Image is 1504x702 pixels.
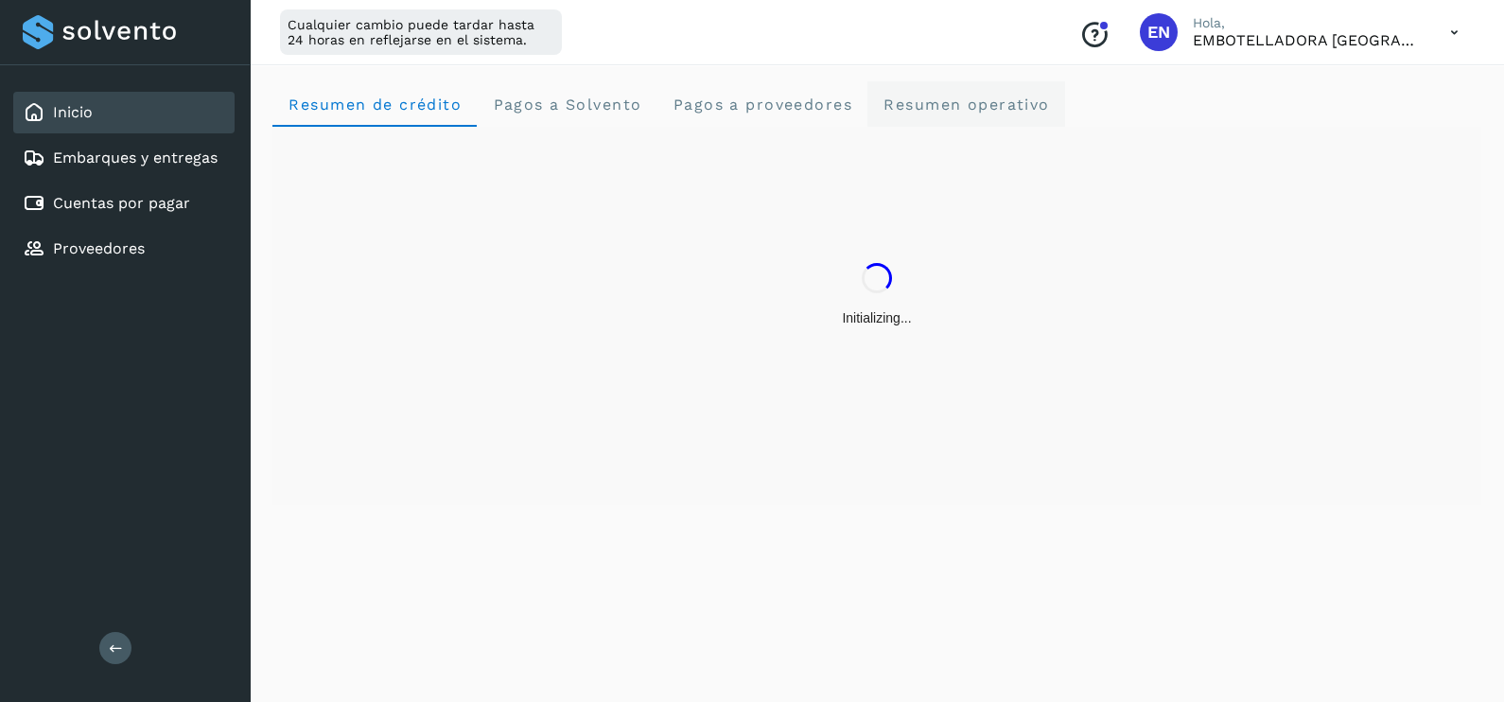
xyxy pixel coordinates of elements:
[13,183,235,224] div: Cuentas por pagar
[288,96,462,114] span: Resumen de crédito
[13,92,235,133] div: Inicio
[883,96,1050,114] span: Resumen operativo
[672,96,852,114] span: Pagos a proveedores
[13,137,235,179] div: Embarques y entregas
[13,228,235,270] div: Proveedores
[53,103,93,121] a: Inicio
[1193,31,1420,49] p: EMBOTELLADORA NIAGARA DE MEXICO
[53,194,190,212] a: Cuentas por pagar
[53,239,145,257] a: Proveedores
[1193,15,1420,31] p: Hola,
[53,149,218,167] a: Embarques y entregas
[492,96,641,114] span: Pagos a Solvento
[280,9,562,55] div: Cualquier cambio puede tardar hasta 24 horas en reflejarse en el sistema.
